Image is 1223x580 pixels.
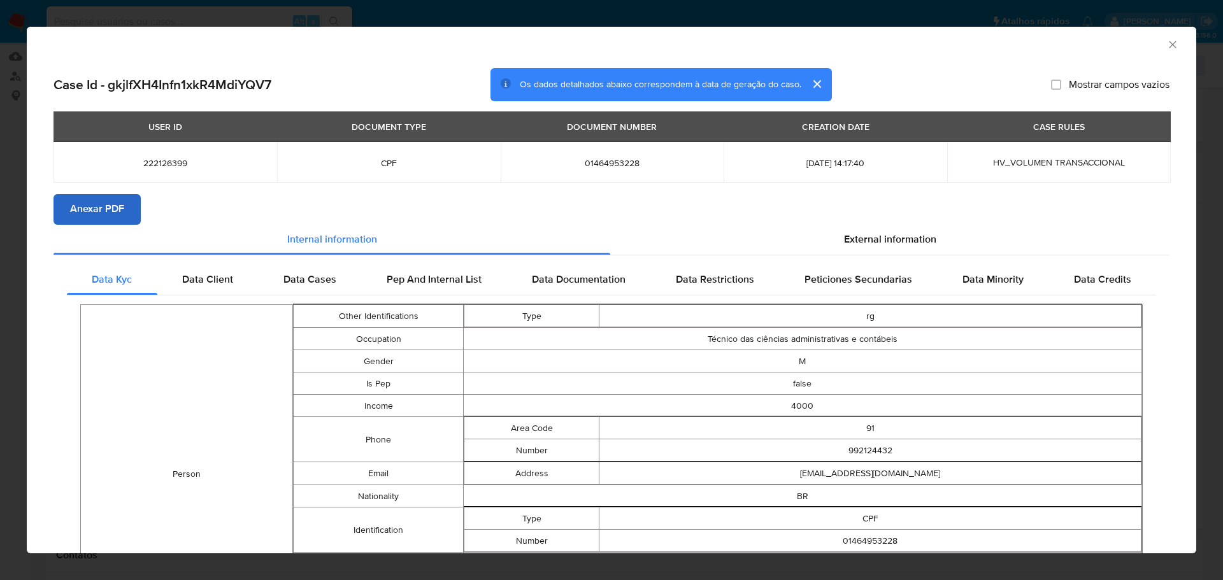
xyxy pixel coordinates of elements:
[1069,78,1169,91] span: Mostrar campos vazios
[294,350,463,372] td: Gender
[844,232,936,247] span: External information
[464,305,599,327] td: Type
[294,507,463,553] td: Identification
[287,232,377,247] span: Internal information
[294,462,463,485] td: Email
[92,272,132,287] span: Data Kyc
[463,395,1141,417] td: 4000
[599,305,1141,327] td: rg
[292,157,485,169] span: CPF
[559,116,664,138] div: DOCUMENT NUMBER
[67,265,1156,295] div: Detailed internal info
[599,507,1141,530] td: CPF
[1074,272,1131,287] span: Data Credits
[463,328,1141,350] td: Técnico das ciências administrativas e contábeis
[54,194,141,225] button: Anexar PDF
[294,328,463,350] td: Occupation
[463,485,1141,507] td: BR
[962,272,1024,287] span: Data Minority
[463,350,1141,372] td: M
[676,272,754,287] span: Data Restrictions
[294,553,463,575] td: Birthdate
[805,272,912,287] span: Peticiones Secundarias
[1051,80,1061,90] input: Mostrar campos vazios
[1166,38,1178,50] button: Fechar a janela
[344,116,434,138] div: DOCUMENT TYPE
[464,462,599,485] td: Address
[294,485,463,507] td: Nationality
[387,272,482,287] span: Pep And Internal List
[463,553,1141,575] td: [DATE]
[993,156,1125,169] span: HV_VOLUMEN TRANSACCIONAL
[520,78,801,91] span: Os dados detalhados abaixo correspondem à data de geração do caso.
[599,462,1141,485] td: [EMAIL_ADDRESS][DOMAIN_NAME]
[294,372,463,395] td: Is Pep
[27,27,1196,553] div: closure-recommendation-modal
[599,417,1141,439] td: 91
[69,157,262,169] span: 222126399
[599,439,1141,462] td: 992124432
[532,272,626,287] span: Data Documentation
[294,395,463,417] td: Income
[599,530,1141,552] td: 01464953228
[54,76,271,93] h2: Case Id - gkjlfXH4Infn1xkR4MdiYQV7
[464,530,599,552] td: Number
[464,439,599,462] td: Number
[294,305,463,328] td: Other Identifications
[794,116,877,138] div: CREATION DATE
[54,225,1169,255] div: Detailed info
[1026,116,1092,138] div: CASE RULES
[516,157,709,169] span: 01464953228
[464,507,599,530] td: Type
[464,417,599,439] td: Area Code
[70,195,124,223] span: Anexar PDF
[801,69,832,99] button: cerrar
[294,417,463,462] td: Phone
[463,372,1141,395] td: false
[283,272,336,287] span: Data Cases
[739,157,932,169] span: [DATE] 14:17:40
[141,116,190,138] div: USER ID
[182,272,233,287] span: Data Client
